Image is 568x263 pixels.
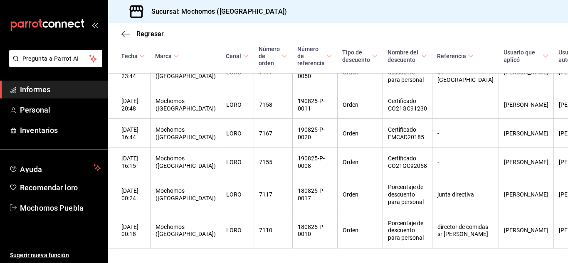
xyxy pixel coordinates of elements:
font: 7155 [259,159,272,165]
font: 180825-P-0010 [298,224,325,238]
font: LORO [226,159,242,165]
font: [PERSON_NAME] [504,130,548,137]
span: Número de orden [259,45,287,67]
font: [PERSON_NAME] [504,159,548,165]
font: Fecha [121,53,138,60]
font: Certificado CO21GC91230 [388,98,427,112]
span: Tipo de descuento [342,49,378,64]
font: Número de orden [259,46,280,67]
font: 7158 [259,101,272,108]
font: Mochomos ([GEOGRAPHIC_DATA]) [156,126,216,140]
font: [PERSON_NAME] [504,227,548,234]
font: [DATE] 00:18 [121,224,138,238]
font: director de comidas sr [PERSON_NAME] [437,224,488,238]
font: - [437,101,439,108]
font: [DATE] 16:15 [121,155,138,169]
font: Orden [343,227,358,234]
span: Canal [226,53,249,60]
span: Fecha [121,53,145,60]
font: LORO [226,227,242,234]
font: 7167 [259,130,272,137]
font: - [437,159,439,165]
font: Personal [20,106,50,114]
font: LORO [226,191,242,198]
font: Certificado CO21GC92058 [388,155,427,169]
font: Mochomos ([GEOGRAPHIC_DATA]) [156,187,216,202]
font: [PERSON_NAME] [504,101,548,108]
span: Usuario que aplicó [504,49,548,64]
button: Regresar [121,30,164,38]
font: Orden [343,159,358,165]
font: Orden [343,101,358,108]
font: Mochomos ([GEOGRAPHIC_DATA]) [156,98,216,112]
font: Orden [343,130,358,137]
font: Mochomos ([GEOGRAPHIC_DATA]) [156,155,216,169]
span: Número de referencia [297,45,332,67]
font: Sucursal: Mochomos ([GEOGRAPHIC_DATA]) [151,7,287,15]
font: Número de referencia [297,46,325,67]
font: Pregunta a Parrot AI [22,55,79,62]
font: [DATE] 20:48 [121,98,138,112]
font: Recomendar loro [20,183,78,192]
font: Certificado EMCAD20185 [388,126,424,140]
button: abrir_cajón_menú [91,22,98,28]
font: Orden [343,191,358,198]
font: Usuario que aplicó [504,49,535,63]
font: Marca [155,53,172,60]
button: Pregunta a Parrot AI [9,50,102,67]
span: Marca [155,53,179,60]
font: - [437,130,439,137]
font: Regresar [136,30,164,38]
span: Referencia [437,53,474,60]
font: 190825-P-0020 [298,126,325,140]
font: [DATE] 00:24 [121,187,138,202]
span: Nombre del descuento [388,49,427,64]
font: Tipo de descuento [342,49,370,63]
font: Mochomos Puebla [20,204,84,212]
font: LORO [226,130,242,137]
font: Referencia [437,53,466,60]
font: 180825-P-0017 [298,187,325,202]
font: 190825-P-0008 [298,155,325,169]
font: 7110 [259,227,272,234]
font: Porcentaje de descuento para personal [388,184,424,205]
font: Porcentaje de descuento para personal [388,220,424,241]
font: LORO [226,101,242,108]
font: 190825-P-0011 [298,98,325,112]
font: Ayuda [20,165,42,174]
font: [DATE] 16:44 [121,126,138,140]
font: Sugerir nueva función [10,252,69,258]
font: Inventarios [20,126,58,135]
font: Mochomos ([GEOGRAPHIC_DATA]) [156,224,216,238]
font: junta directiva [437,191,474,198]
font: Nombre del descuento [388,49,418,63]
a: Pregunta a Parrot AI [6,60,102,69]
font: Informes [20,85,50,94]
font: 7117 [259,191,272,198]
font: Canal [226,53,241,60]
font: [PERSON_NAME] [504,191,548,198]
